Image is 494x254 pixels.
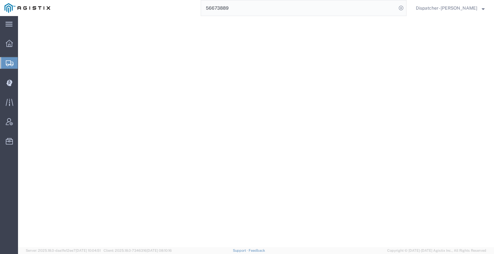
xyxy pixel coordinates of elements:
[233,249,249,252] a: Support
[104,249,172,252] span: Client: 2025.18.0-7346316
[201,0,397,16] input: Search for shipment number, reference number
[18,16,494,247] iframe: FS Legacy Container
[416,4,477,12] span: Dispatcher - Cameron Bowman
[5,3,50,13] img: logo
[76,249,101,252] span: [DATE] 10:04:51
[416,4,485,12] button: Dispatcher - [PERSON_NAME]
[26,249,101,252] span: Server: 2025.18.0-daa1fe12ee7
[147,249,172,252] span: [DATE] 08:10:16
[387,248,486,253] span: Copyright © [DATE]-[DATE] Agistix Inc., All Rights Reserved
[249,249,265,252] a: Feedback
